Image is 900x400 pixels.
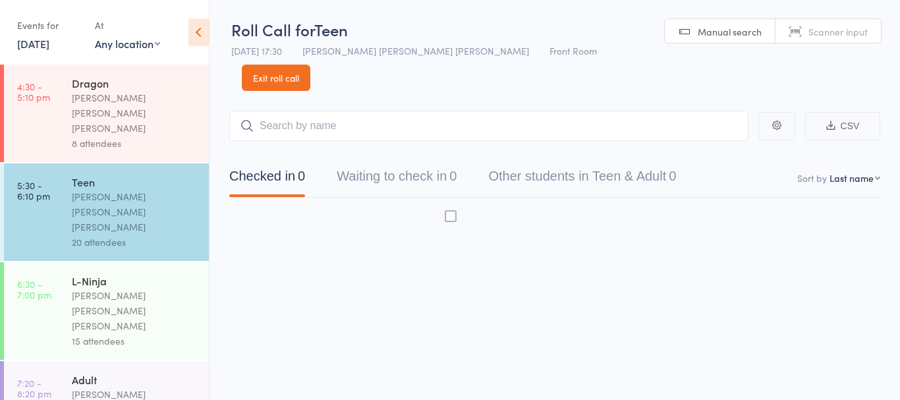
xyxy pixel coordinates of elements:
[72,372,198,387] div: Adult
[337,162,457,197] button: Waiting to check in0
[4,262,209,360] a: 6:30 -7:00 pmL-Ninja[PERSON_NAME] [PERSON_NAME] [PERSON_NAME]15 attendees
[72,333,198,349] div: 15 attendees
[229,162,305,197] button: Checked in0
[72,288,198,333] div: [PERSON_NAME] [PERSON_NAME] [PERSON_NAME]
[4,65,209,162] a: 4:30 -5:10 pmDragon[PERSON_NAME] [PERSON_NAME] [PERSON_NAME]8 attendees
[302,44,529,57] span: [PERSON_NAME] [PERSON_NAME] [PERSON_NAME]
[72,136,198,151] div: 8 attendees
[229,111,748,141] input: Search by name
[449,169,457,183] div: 0
[72,189,198,235] div: [PERSON_NAME] [PERSON_NAME] [PERSON_NAME]
[17,180,50,201] time: 5:30 - 6:10 pm
[95,14,160,36] div: At
[669,169,676,183] div: 0
[808,25,868,38] span: Scanner input
[298,169,305,183] div: 0
[72,235,198,250] div: 20 attendees
[698,25,762,38] span: Manual search
[549,44,597,57] span: Front Room
[95,36,160,51] div: Any location
[805,112,880,140] button: CSV
[17,14,82,36] div: Events for
[72,175,198,189] div: Teen
[17,279,51,300] time: 6:30 - 7:00 pm
[488,162,676,197] button: Other students in Teen & Adult0
[17,36,49,51] a: [DATE]
[17,378,51,399] time: 7:20 - 8:20 pm
[72,90,198,136] div: [PERSON_NAME] [PERSON_NAME] [PERSON_NAME]
[830,171,874,185] div: Last name
[72,76,198,90] div: Dragon
[797,171,827,185] label: Sort by
[4,163,209,261] a: 5:30 -6:10 pmTeen[PERSON_NAME] [PERSON_NAME] [PERSON_NAME]20 attendees
[314,18,348,40] span: Teen
[231,44,282,57] span: [DATE] 17:30
[242,65,310,91] a: Exit roll call
[72,273,198,288] div: L-Ninja
[231,18,314,40] span: Roll Call for
[17,81,50,102] time: 4:30 - 5:10 pm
